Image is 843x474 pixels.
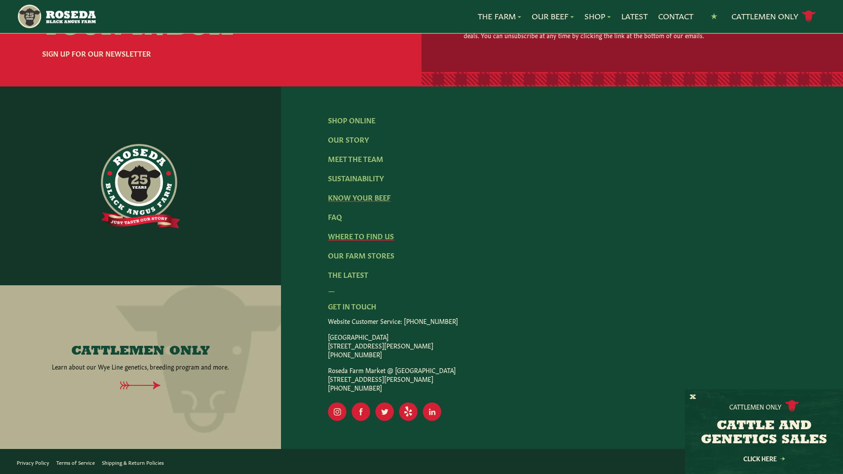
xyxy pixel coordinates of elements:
a: Meet The Team [328,154,383,163]
a: Click Here [724,456,803,461]
p: Cattlemen Only [729,402,782,411]
a: Our Story [328,134,369,144]
img: https://roseda.com/wp-content/uploads/2021/05/roseda-25-header.png [17,4,96,29]
h4: CATTLEMEN ONLY [71,345,210,359]
a: Shop Online [328,115,375,125]
h3: CATTLE AND GENETICS SALES [696,419,832,447]
div: — [328,285,796,295]
a: FAQ [328,212,342,221]
a: The Latest [328,269,368,279]
p: Website Customer Service: [PHONE_NUMBER] [328,316,796,325]
a: Our Beef [532,11,574,22]
a: Our Farm Stores [328,250,394,260]
a: Privacy Policy [17,459,49,466]
a: Visit Our Instagram Page [328,402,346,421]
img: https://roseda.com/wp-content/uploads/2021/06/roseda-25-full@2x.png [101,144,180,228]
a: Terms of Service [56,459,95,466]
a: The Farm [478,11,521,22]
a: Shop [584,11,611,22]
a: Visit Our Facebook Page [352,402,370,421]
a: Cattlemen Only [731,9,816,24]
a: Contact [658,11,693,22]
button: X [690,393,696,402]
a: Visit Our LinkedIn Page [423,402,441,421]
img: cattle-icon.svg [785,400,799,412]
a: Where To Find Us [328,231,394,241]
a: CATTLEMEN ONLY Learn about our Wye Line genetics, breeding program and more. [23,345,257,371]
p: Learn about our Wye Line genetics, breeding program and more. [52,362,229,371]
a: Know Your Beef [328,192,391,202]
h6: Sign Up For Our Newsletter [42,48,267,58]
a: Visit Our Yelp Page [399,402,418,421]
a: Latest [621,11,648,22]
a: Shipping & Return Policies [102,459,164,466]
a: Visit Our Twitter Page [375,402,394,421]
p: [GEOGRAPHIC_DATA] [STREET_ADDRESS][PERSON_NAME] [PHONE_NUMBER] [328,332,796,359]
a: Sustainability [328,173,384,183]
p: Roseda Farm Market @ [GEOGRAPHIC_DATA] [STREET_ADDRESS][PERSON_NAME] [PHONE_NUMBER] [328,366,796,392]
